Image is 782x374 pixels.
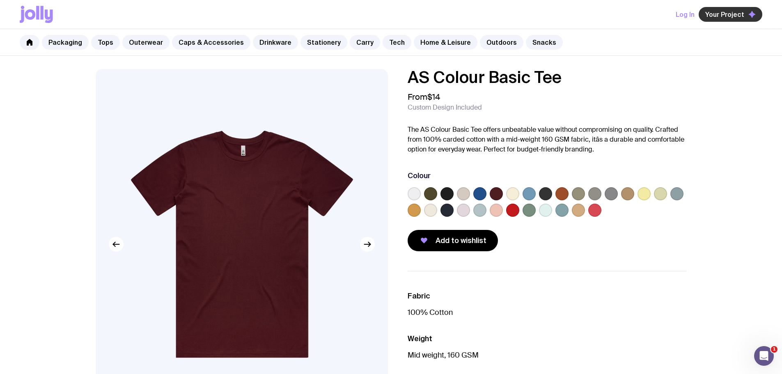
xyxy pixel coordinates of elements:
p: 100% Cotton [408,307,687,317]
a: Tech [383,35,411,50]
a: Snacks [526,35,563,50]
a: Outerwear [122,35,170,50]
p: The AS Colour Basic Tee offers unbeatable value without compromising on quality. Crafted from 100... [408,125,687,154]
a: Home & Leisure [414,35,477,50]
a: Tops [91,35,120,50]
span: From [408,92,440,102]
span: 1 [771,346,777,353]
a: Carry [350,35,380,50]
a: Outdoors [480,35,523,50]
h3: Weight [408,334,687,344]
span: Custom Design Included [408,103,482,112]
button: Log In [676,7,695,22]
button: Add to wishlist [408,230,498,251]
p: Mid weight, 160 GSM [408,350,687,360]
h3: Colour [408,171,431,181]
a: Stationery [300,35,347,50]
button: Your Project [699,7,762,22]
span: $14 [427,92,440,102]
h3: Fabric [408,291,687,301]
a: Caps & Accessories [172,35,250,50]
span: Add to wishlist [436,236,486,246]
a: Packaging [42,35,89,50]
iframe: Intercom live chat [754,346,774,366]
a: Drinkware [253,35,298,50]
h1: AS Colour Basic Tee [408,69,687,85]
span: Your Project [705,10,744,18]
